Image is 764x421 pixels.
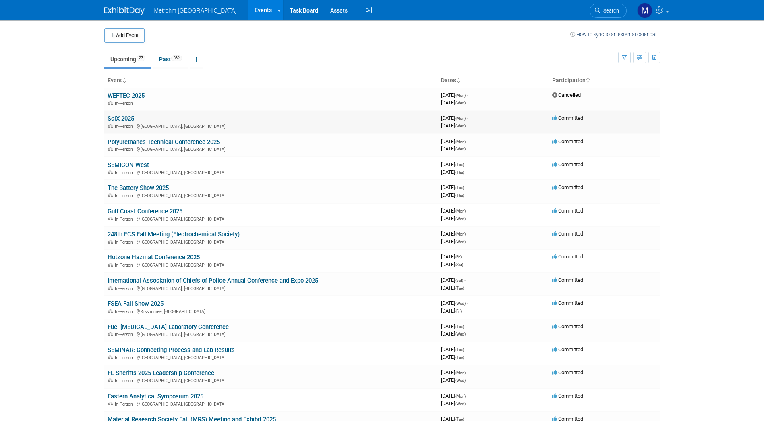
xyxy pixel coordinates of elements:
[108,192,435,198] div: [GEOGRAPHIC_DATA], [GEOGRAPHIC_DATA]
[115,402,135,407] span: In-Person
[115,124,135,129] span: In-Person
[455,101,466,105] span: (Wed)
[441,100,466,106] span: [DATE]
[115,332,135,337] span: In-Person
[441,369,468,375] span: [DATE]
[108,355,113,359] img: In-Person Event
[441,323,466,329] span: [DATE]
[108,393,203,400] a: Eastern Analytical Symposium 2025
[441,169,464,175] span: [DATE]
[465,323,466,329] span: -
[441,277,466,283] span: [DATE]
[586,77,590,83] a: Sort by Participation Type
[108,378,113,382] img: In-Person Event
[464,277,466,283] span: -
[441,161,466,167] span: [DATE]
[108,285,435,291] div: [GEOGRAPHIC_DATA], [GEOGRAPHIC_DATA]
[441,238,466,244] span: [DATE]
[465,346,466,352] span: -
[441,393,468,399] span: [DATE]
[108,215,435,222] div: [GEOGRAPHIC_DATA], [GEOGRAPHIC_DATA]
[467,369,468,375] span: -
[465,184,466,190] span: -
[108,286,113,290] img: In-Person Event
[115,378,135,383] span: In-Person
[455,263,463,267] span: (Sat)
[441,231,468,237] span: [DATE]
[108,238,435,245] div: [GEOGRAPHIC_DATA], [GEOGRAPHIC_DATA]
[115,170,135,175] span: In-Person
[115,286,135,291] span: In-Person
[108,332,113,336] img: In-Person Event
[108,263,113,267] img: In-Person Event
[552,138,583,144] span: Committed
[108,254,200,261] a: Hotzone Hazmat Conference 2025
[467,208,468,214] span: -
[455,394,466,398] span: (Mon)
[441,400,466,406] span: [DATE]
[552,277,583,283] span: Committed
[465,161,466,167] span: -
[108,169,435,175] div: [GEOGRAPHIC_DATA], [GEOGRAPHIC_DATA]
[455,378,466,383] span: (Wed)
[455,332,466,336] span: (Wed)
[467,92,468,98] span: -
[108,217,113,221] img: In-Person Event
[108,308,435,314] div: Kissimmee, [GEOGRAPHIC_DATA]
[115,240,135,245] span: In-Person
[455,371,466,375] span: (Mon)
[108,146,435,152] div: [GEOGRAPHIC_DATA], [GEOGRAPHIC_DATA]
[441,215,466,221] span: [DATE]
[455,185,464,190] span: (Tue)
[108,147,113,151] img: In-Person Event
[455,163,464,167] span: (Tue)
[441,184,466,190] span: [DATE]
[552,161,583,167] span: Committed
[108,240,113,244] img: In-Person Event
[455,232,466,236] span: (Mon)
[108,400,435,407] div: [GEOGRAPHIC_DATA], [GEOGRAPHIC_DATA]
[108,123,435,129] div: [GEOGRAPHIC_DATA], [GEOGRAPHIC_DATA]
[115,309,135,314] span: In-Person
[455,116,466,121] span: (Mon)
[441,192,464,198] span: [DATE]
[108,170,113,174] img: In-Person Event
[552,184,583,190] span: Committed
[637,3,652,18] img: Michelle Simoes
[115,101,135,106] span: In-Person
[441,377,466,383] span: [DATE]
[108,231,240,238] a: 248th ECS Fall Meeting (Electrochemical Society)
[108,277,318,284] a: International Association of Chiefs of Police Annual Conference and Expo 2025
[441,308,462,314] span: [DATE]
[171,55,182,61] span: 362
[455,286,464,290] span: (Tue)
[441,261,463,267] span: [DATE]
[552,393,583,399] span: Committed
[108,300,164,307] a: FSEA Fall Show 2025
[552,231,583,237] span: Committed
[467,231,468,237] span: -
[441,123,466,129] span: [DATE]
[108,208,182,215] a: Gulf Coast Conference 2025
[570,31,660,38] a: How to sync to an external calendar...
[467,393,468,399] span: -
[590,4,627,18] a: Search
[600,8,619,14] span: Search
[455,217,466,221] span: (Wed)
[455,140,466,144] span: (Mon)
[115,355,135,361] span: In-Person
[108,369,214,377] a: FL Sheriffs 2025 Leadership Conference
[455,170,464,175] span: (Thu)
[441,115,468,121] span: [DATE]
[552,369,583,375] span: Committed
[467,138,468,144] span: -
[552,115,583,121] span: Committed
[154,7,237,14] span: Metrohm [GEOGRAPHIC_DATA]
[441,354,464,360] span: [DATE]
[108,309,113,313] img: In-Person Event
[456,77,460,83] a: Sort by Start Date
[467,115,468,121] span: -
[463,254,464,260] span: -
[441,254,464,260] span: [DATE]
[455,193,464,198] span: (Thu)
